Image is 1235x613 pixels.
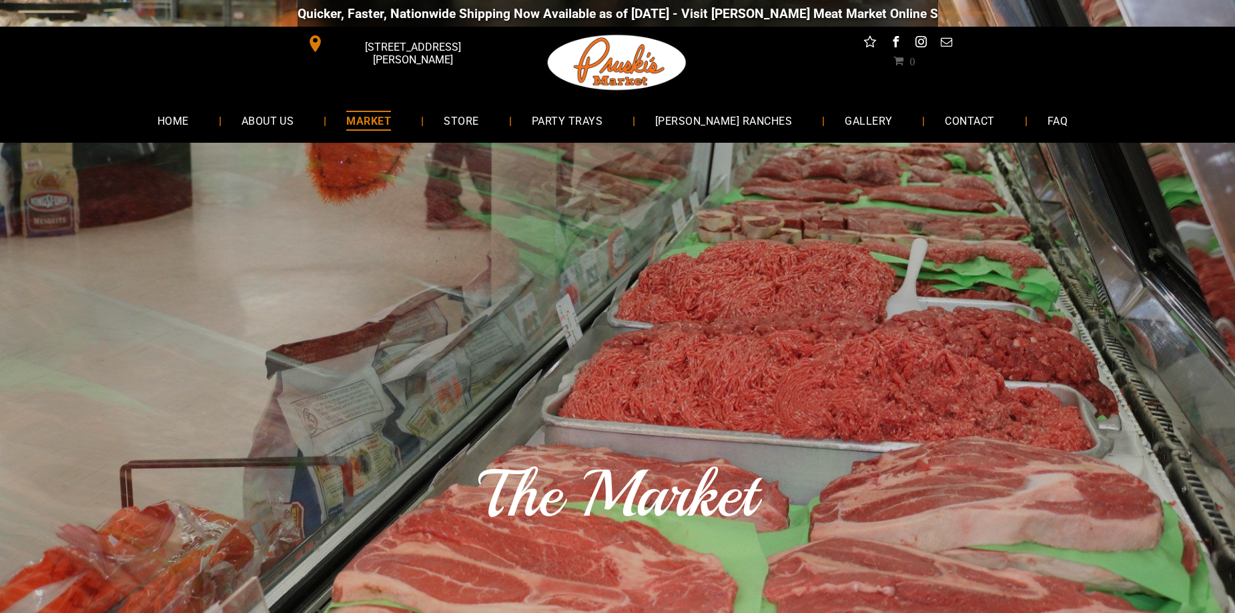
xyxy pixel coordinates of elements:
[825,103,912,138] a: GALLERY
[137,103,209,138] a: HOME
[478,453,757,536] span: The Market
[512,103,623,138] a: PARTY TRAYS
[298,33,502,54] a: [STREET_ADDRESS][PERSON_NAME]
[326,34,498,73] span: [STREET_ADDRESS][PERSON_NAME]
[909,55,915,66] span: 0
[937,33,955,54] a: email
[912,33,929,54] a: instagram
[635,103,812,138] a: [PERSON_NAME] RANCHES
[861,33,879,54] a: Social network
[424,103,498,138] a: STORE
[545,27,689,99] img: Pruski-s+Market+HQ+Logo2-1920w.png
[925,103,1014,138] a: CONTACT
[222,103,314,138] a: ABOUT US
[1027,103,1088,138] a: FAQ
[887,33,904,54] a: facebook
[326,103,411,138] a: MARKET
